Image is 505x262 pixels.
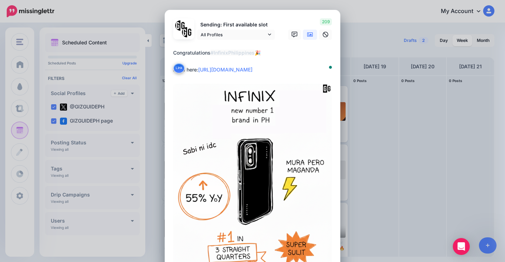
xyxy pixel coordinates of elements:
[320,18,332,25] span: 209
[173,63,185,73] button: Link
[201,31,266,38] span: All Profiles
[173,49,335,74] textarea: To enrich screen reader interactions, please activate Accessibility in Grammarly extension settings
[453,238,470,255] div: Open Intercom Messenger
[197,21,275,29] p: Sending: First available slot
[197,30,275,40] a: All Profiles
[173,49,335,74] div: Congratulations 🎉 Read here:
[182,27,192,37] img: JT5sWCfR-79925.png
[175,20,185,31] img: 353459792_649996473822713_4483302954317148903_n-bsa138318.png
